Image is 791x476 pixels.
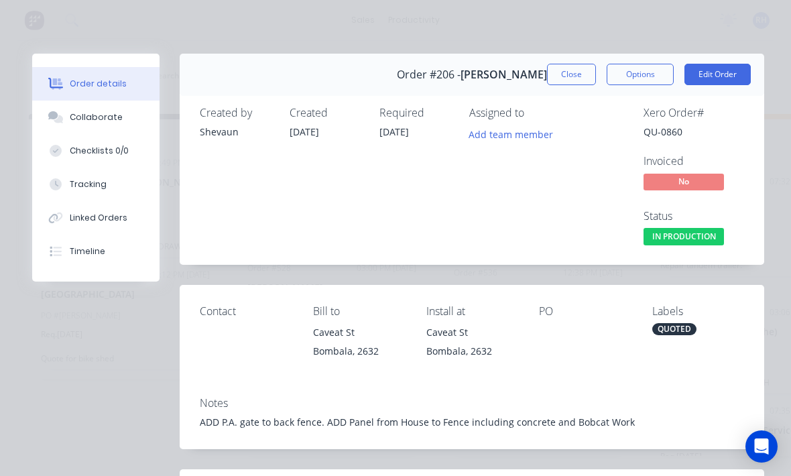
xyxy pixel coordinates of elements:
div: Xero Order # [644,107,744,119]
div: Collaborate [70,111,123,123]
div: Checklists 0/0 [70,145,129,157]
div: Assigned to [469,107,603,119]
button: Options [607,64,674,85]
div: Caveat St [313,323,405,342]
button: Tracking [32,168,160,201]
button: Timeline [32,235,160,268]
div: Labels [652,305,744,318]
div: Invoiced [644,155,744,168]
button: Collaborate [32,101,160,134]
div: QU-0860 [644,125,744,139]
div: Caveat St [426,323,518,342]
button: Add team member [462,125,560,143]
div: Caveat StBombala, 2632 [426,323,518,366]
div: Created by [200,107,273,119]
div: Created [290,107,363,119]
div: Bombala, 2632 [313,342,405,361]
button: IN PRODUCTION [644,228,724,248]
span: [DATE] [290,125,319,138]
span: Order #206 - [397,68,461,81]
span: [DATE] [379,125,409,138]
button: Order details [32,67,160,101]
div: Notes [200,397,744,410]
div: Timeline [70,245,105,257]
span: IN PRODUCTION [644,228,724,245]
div: Caveat StBombala, 2632 [313,323,405,366]
button: Edit Order [684,64,751,85]
button: Linked Orders [32,201,160,235]
div: PO [539,305,631,318]
div: Linked Orders [70,212,127,224]
div: QUOTED [652,323,696,335]
button: Close [547,64,596,85]
div: Bill to [313,305,405,318]
div: Open Intercom Messenger [745,430,778,463]
div: Bombala, 2632 [426,342,518,361]
span: [PERSON_NAME] [461,68,547,81]
div: Install at [426,305,518,318]
div: Contact [200,305,292,318]
div: Status [644,210,744,223]
button: Checklists 0/0 [32,134,160,168]
div: ADD P.A. gate to back fence. ADD Panel from House to Fence including concrete and Bobcat Work [200,415,744,429]
div: Shevaun [200,125,273,139]
div: Order details [70,78,127,90]
span: No [644,174,724,190]
div: Required [379,107,453,119]
div: Tracking [70,178,107,190]
button: Add team member [469,125,560,143]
